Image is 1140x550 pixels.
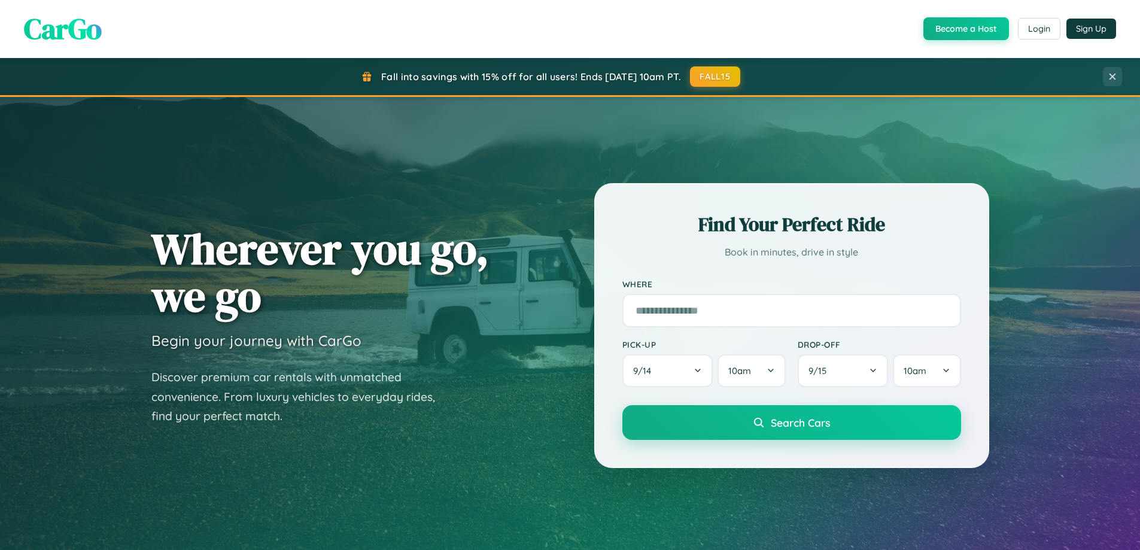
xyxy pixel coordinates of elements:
[798,354,889,387] button: 9/15
[24,9,102,48] span: CarGo
[798,339,961,350] label: Drop-off
[808,365,832,376] span: 9 / 15
[622,211,961,238] h2: Find Your Perfect Ride
[690,66,740,87] button: FALL15
[622,279,961,289] label: Where
[1066,19,1116,39] button: Sign Up
[633,365,657,376] span: 9 / 14
[728,365,751,376] span: 10am
[622,405,961,440] button: Search Cars
[151,332,361,350] h3: Begin your journey with CarGo
[381,71,681,83] span: Fall into savings with 15% off for all users! Ends [DATE] 10am PT.
[1018,18,1060,39] button: Login
[622,244,961,261] p: Book in minutes, drive in style
[151,225,489,320] h1: Wherever you go, we go
[904,365,926,376] span: 10am
[151,367,451,426] p: Discover premium car rentals with unmatched convenience. From luxury vehicles to everyday rides, ...
[718,354,785,387] button: 10am
[893,354,960,387] button: 10am
[622,339,786,350] label: Pick-up
[923,17,1009,40] button: Become a Host
[771,416,830,429] span: Search Cars
[622,354,713,387] button: 9/14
